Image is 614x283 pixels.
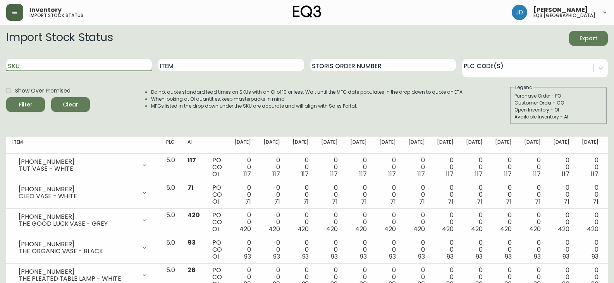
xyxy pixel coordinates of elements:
[332,197,338,206] span: 71
[19,220,137,227] div: THE GOOD LUCK VASE - GREY
[379,157,396,178] div: 0 0
[19,165,137,172] div: TUT VASE - WHITE
[243,170,251,178] span: 117
[257,137,286,154] th: [DATE]
[19,268,137,275] div: [PHONE_NUMBER]
[51,97,90,112] button: Clear
[19,213,137,220] div: [PHONE_NUMBER]
[57,100,84,110] span: Clear
[292,184,309,205] div: 0 0
[292,157,309,178] div: 0 0
[592,252,599,261] span: 93
[512,5,527,20] img: 7c567ac048721f22e158fd313f7f0981
[187,211,200,220] span: 420
[234,184,251,205] div: 0 0
[12,157,154,174] div: [PHONE_NUMBER]TUT VASE - WHITE
[160,236,181,264] td: 5.0
[466,184,483,205] div: 0 0
[582,157,599,178] div: 0 0
[466,239,483,260] div: 0 0
[274,197,280,206] span: 71
[587,225,599,233] span: 420
[212,197,219,206] span: OI
[239,225,251,233] span: 420
[212,212,222,233] div: PO CO
[384,225,396,233] span: 420
[524,157,541,178] div: 0 0
[524,184,541,205] div: 0 0
[504,170,512,178] span: 117
[12,212,154,229] div: [PHONE_NUMBER]THE GOOD LUCK VASE - GREY
[160,181,181,209] td: 5.0
[15,87,71,95] span: Show Over Promised
[514,93,603,99] div: Purchase Order - PO
[29,13,83,18] h5: import stock status
[292,212,309,233] div: 0 0
[431,137,460,154] th: [DATE]
[187,183,194,192] span: 71
[19,275,137,282] div: THE PLEATED TABLE LAMP - WHITE
[437,157,454,178] div: 0 0
[448,197,454,206] span: 71
[553,184,570,205] div: 0 0
[518,137,547,154] th: [DATE]
[301,170,309,178] span: 117
[286,137,315,154] th: [DATE]
[591,170,599,178] span: 117
[582,212,599,233] div: 0 0
[506,197,512,206] span: 71
[326,225,338,233] span: 420
[187,156,196,165] span: 117
[12,239,154,256] div: [PHONE_NUMBER]THE ORGANIC VASE - BLACK
[379,212,396,233] div: 0 0
[234,212,251,233] div: 0 0
[244,252,251,261] span: 93
[437,184,454,205] div: 0 0
[293,5,322,18] img: logo
[181,137,206,154] th: AI
[298,225,309,233] span: 420
[19,248,137,255] div: THE ORGANIC VASE - BLACK
[408,157,425,178] div: 0 0
[263,184,280,205] div: 0 0
[529,225,541,233] span: 420
[514,113,603,120] div: Available Inventory - AI
[514,106,603,113] div: Open Inventory - OI
[562,252,569,261] span: 93
[547,137,576,154] th: [DATE]
[359,170,367,178] span: 117
[330,170,338,178] span: 117
[558,225,569,233] span: 420
[350,184,367,205] div: 0 0
[524,239,541,260] div: 0 0
[212,157,222,178] div: PO CO
[500,225,512,233] span: 420
[187,238,196,247] span: 93
[475,170,483,178] span: 117
[495,157,512,178] div: 0 0
[19,241,137,248] div: [PHONE_NUMBER]
[447,252,454,261] span: 93
[562,170,569,178] span: 117
[534,252,541,261] span: 93
[6,137,160,154] th: Item
[476,252,483,261] span: 93
[321,212,338,233] div: 0 0
[303,197,309,206] span: 71
[6,97,45,112] button: Filter
[379,239,396,260] div: 0 0
[514,99,603,106] div: Customer Order - CO
[6,31,113,46] h2: Import Stock Status
[361,197,367,206] span: 71
[245,197,251,206] span: 71
[389,252,396,261] span: 93
[273,252,280,261] span: 93
[234,157,251,178] div: 0 0
[212,225,219,233] span: OI
[263,239,280,260] div: 0 0
[408,184,425,205] div: 0 0
[321,184,338,205] div: 0 0
[29,7,62,13] span: Inventory
[553,239,570,260] div: 0 0
[582,239,599,260] div: 0 0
